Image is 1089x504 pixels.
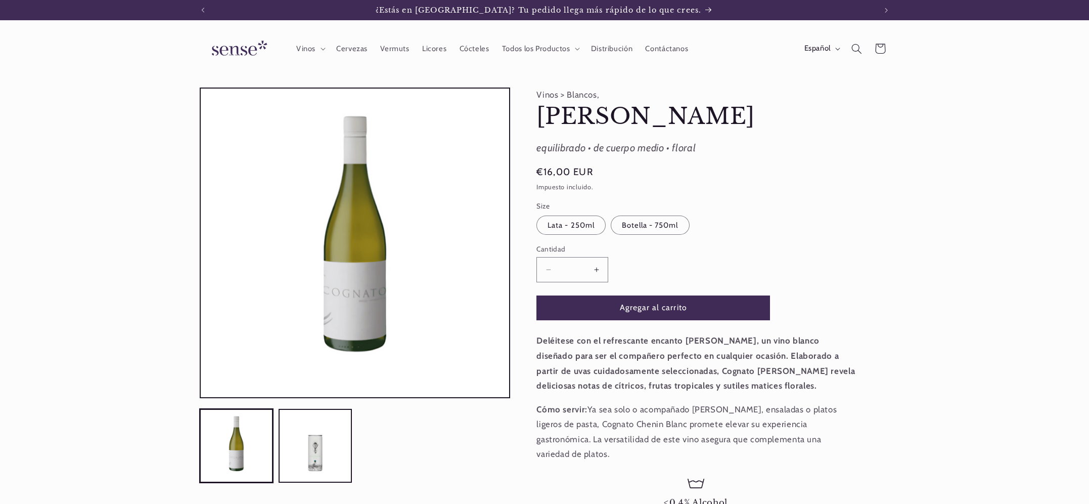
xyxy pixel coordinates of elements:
[495,37,584,60] summary: Todos los Productos
[460,44,489,54] span: Cócteles
[536,102,855,131] h1: [PERSON_NAME]
[200,409,274,483] button: Cargar la imagen 1 en la vista de la galería
[336,44,368,54] span: Cervezas
[536,244,770,254] label: Cantidad
[584,37,639,60] a: Distribución
[416,37,453,60] a: Licores
[611,216,690,235] label: Botella - 750ml
[536,139,855,157] div: equilibrado • de cuerpo medio • floral
[536,216,606,235] label: Lata - 250ml
[330,37,374,60] a: Cervezas
[845,37,868,60] summary: Búsqueda
[804,43,831,54] span: Español
[591,44,633,54] span: Distribución
[536,404,587,414] strong: Cómo servir:
[453,37,495,60] a: Cócteles
[380,44,409,54] span: Vermuts
[279,409,352,483] button: Cargar la imagen 2 en la vista de la galería
[422,44,446,54] span: Licores
[200,88,510,483] media-gallery: Visor de la galería
[536,402,855,462] p: Ya sea solo o acompañado [PERSON_NAME], ensaladas o platos ligeros de pasta, Cognato Chenin Blanc...
[374,37,416,60] a: Vermuts
[196,30,280,67] a: Sense
[296,44,315,54] span: Vinos
[536,165,593,179] span: €16,00 EUR
[536,335,855,391] strong: Deléitese con el refrescante encanto [PERSON_NAME], un vino blanco diseñado para ser el compañero...
[645,44,688,54] span: Contáctanos
[290,37,330,60] summary: Vinos
[798,38,845,59] button: Español
[200,34,276,63] img: Sense
[536,182,855,193] div: Impuesto incluido.
[536,296,770,320] button: Agregar al carrito
[502,44,570,54] span: Todos los Productos
[536,201,551,211] legend: Size
[639,37,695,60] a: Contáctanos
[376,6,701,15] span: ¿Estás en [GEOGRAPHIC_DATA]? Tu pedido llega más rápido de lo que crees.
